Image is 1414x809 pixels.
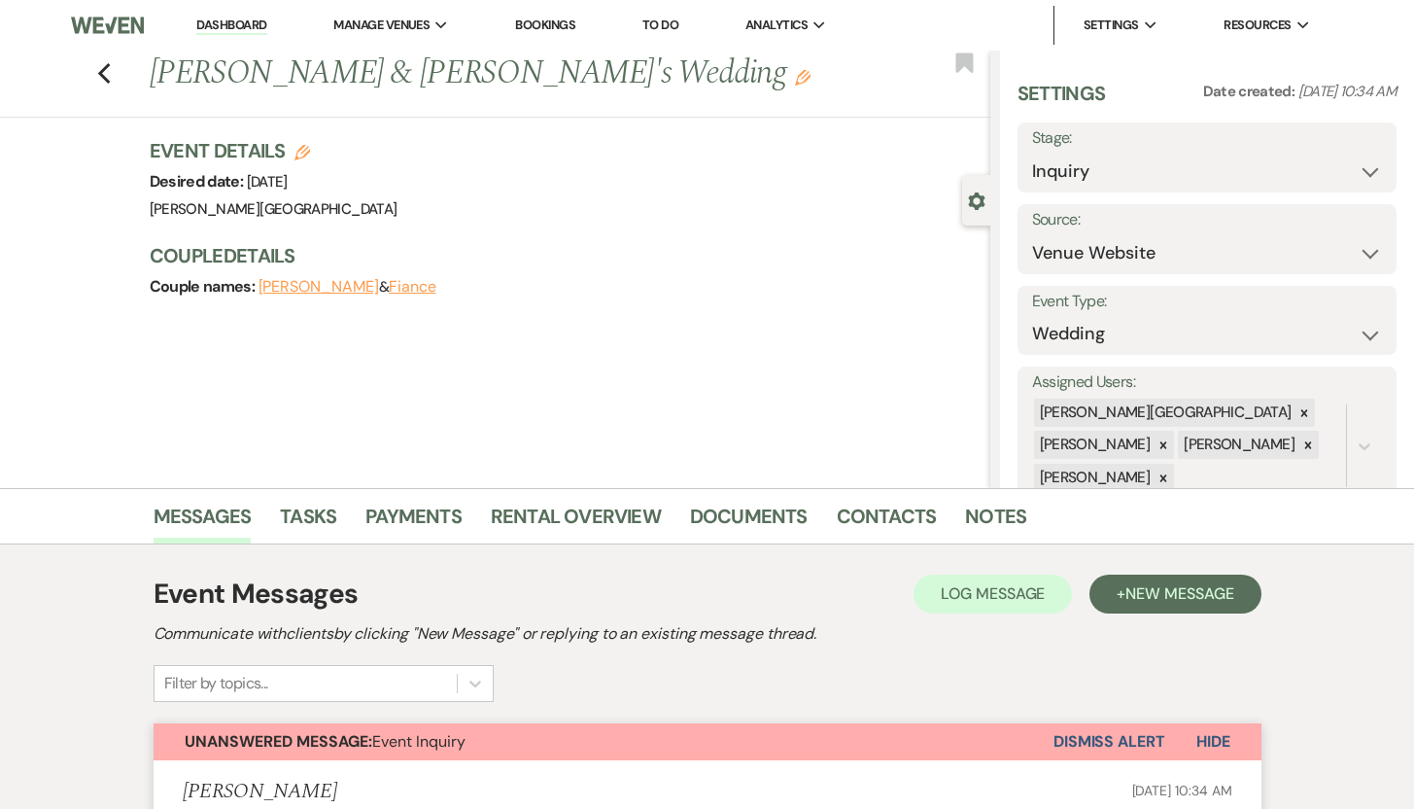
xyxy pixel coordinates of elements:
button: Edit [795,68,810,86]
button: Unanswered Message:Event Inquiry [154,723,1053,760]
span: Hide [1196,731,1230,752]
strong: Unanswered Message: [185,731,372,752]
span: Date created: [1203,82,1298,101]
div: [PERSON_NAME][GEOGRAPHIC_DATA] [1034,399,1294,427]
label: Assigned Users: [1032,369,1383,397]
button: Dismiss Alert [1053,723,1165,760]
h3: Settings [1017,80,1106,123]
span: Manage Venues [333,16,430,35]
span: Analytics [745,16,808,35]
span: Desired date: [150,171,247,192]
button: Close lead details [968,191,985,209]
span: [DATE] 10:34 AM [1132,782,1232,799]
div: [PERSON_NAME] [1034,464,1154,492]
span: Settings [1084,16,1139,35]
div: [PERSON_NAME] [1034,431,1154,459]
label: Source: [1032,206,1383,234]
button: Fiance [389,279,436,295]
span: Log Message [941,583,1045,604]
h2: Communicate with clients by clicking "New Message" or replying to an existing message thread. [154,622,1261,646]
a: To Do [642,17,678,33]
a: Notes [965,501,1026,544]
label: Stage: [1032,124,1383,153]
h1: Event Messages [154,574,359,615]
button: [PERSON_NAME] [259,279,379,295]
span: Resources [1224,16,1291,35]
h5: [PERSON_NAME] [183,780,337,804]
div: [PERSON_NAME] [1178,431,1297,459]
span: & [259,277,436,297]
span: [DATE] [247,172,288,192]
button: +New Message [1089,575,1260,614]
a: Documents [690,501,808,544]
h1: [PERSON_NAME] & [PERSON_NAME]'s Wedding [150,51,814,97]
a: Bookings [515,17,575,33]
a: Contacts [837,501,937,544]
label: Event Type: [1032,288,1383,316]
button: Hide [1165,723,1261,760]
a: Payments [365,501,462,544]
button: Log Message [914,575,1072,614]
span: Event Inquiry [185,731,466,752]
a: Tasks [280,501,336,544]
h3: Couple Details [150,242,971,269]
a: Rental Overview [491,501,661,544]
a: Dashboard [196,17,266,35]
a: Messages [154,501,252,544]
span: [PERSON_NAME][GEOGRAPHIC_DATA] [150,199,397,219]
h3: Event Details [150,137,397,164]
span: Couple names: [150,276,259,297]
span: [DATE] 10:34 AM [1298,82,1397,101]
span: New Message [1125,583,1233,604]
img: Weven Logo [71,5,144,46]
div: Filter by topics... [164,672,268,695]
